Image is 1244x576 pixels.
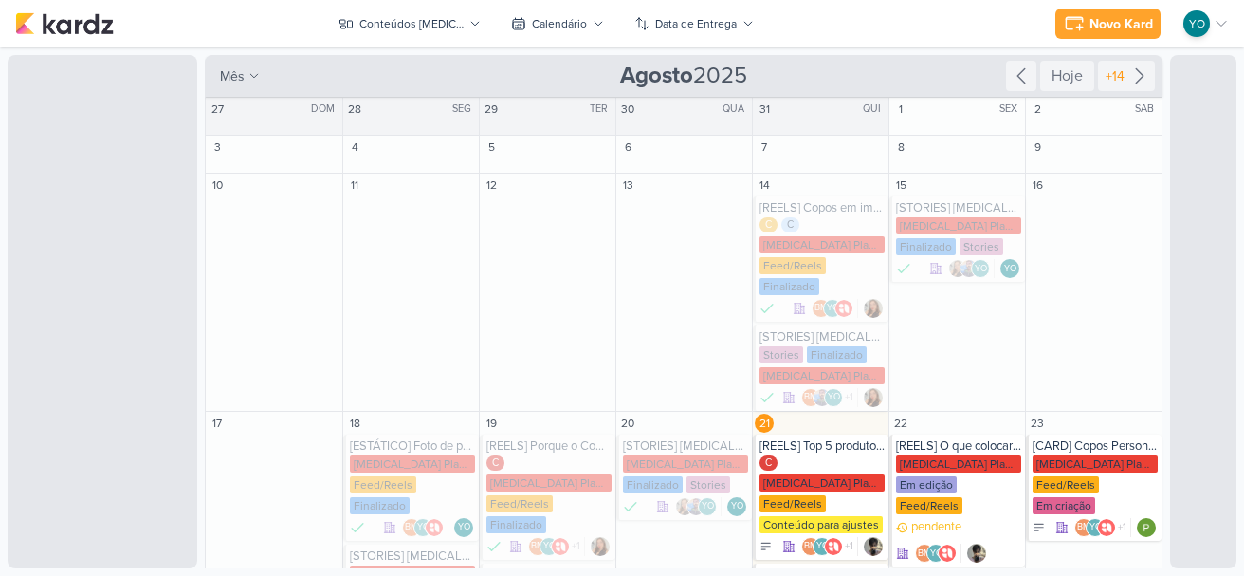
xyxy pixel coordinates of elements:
div: Yasmin Oliveira [1000,259,1019,278]
div: Colaboradores: Franciluce Carvalho, Guilherme Savio, Yasmin Oliveira [675,497,722,516]
div: Yasmin Oliveira [413,518,432,537]
img: Franciluce Carvalho [864,388,883,407]
div: Responsável: Franciluce Carvalho [864,299,883,318]
div: 21 [755,414,774,433]
div: Responsável: Arthur Branze [967,544,986,563]
p: YO [975,265,987,274]
div: Yasmin Oliveira [698,497,717,516]
div: Finalizado [807,346,867,363]
div: Yasmin Oliveira [727,497,746,516]
div: Responsável: Arthur Branze [864,537,883,556]
p: YO [1189,15,1205,32]
div: SAB [1135,102,1160,117]
div: 14 [755,176,774,195]
img: Allegra Plásticos e Brindes Personalizados [425,518,444,537]
span: 2025 [620,61,747,91]
span: +1 [570,539,580,554]
div: 1 [891,100,910,119]
div: Finalizado [896,238,956,255]
img: Guilherme Savio [686,497,705,516]
div: Finalizado [759,278,819,295]
div: 9 [1028,138,1047,157]
p: pendente [911,518,961,537]
div: 8 [891,138,910,157]
div: Responsável: Yasmin Oliveira [1000,259,1019,278]
div: 16 [1028,176,1047,195]
div: 4 [345,138,364,157]
p: BM [804,542,817,551]
div: A Fazer [759,540,773,553]
p: YO [1089,523,1102,532]
div: 29 [482,100,501,119]
div: Beth Monteiro [801,537,820,556]
div: [REELS] Copos em impressão 360° [759,200,885,215]
div: Hoje [1040,61,1094,91]
div: Yasmin Oliveira [926,544,945,563]
div: 28 [345,100,364,119]
div: [STORIES] Allegra Plásticos [350,548,475,564]
div: [REELS] Top 5 produtos que mais vendemos ate agora em 2025. [759,438,885,454]
div: [MEDICAL_DATA] Plasticos PJ [896,455,1021,473]
div: Yasmin Oliveira [1183,10,1210,37]
p: YO [417,523,430,532]
p: BM [405,523,418,532]
img: Allegra Plásticos e Brindes Personalizados [1097,518,1116,537]
p: YO [1004,265,1016,274]
img: Arthur Branze [864,537,883,556]
div: Em edição [896,476,957,493]
div: Finalizado [623,497,638,516]
div: 15 [891,176,910,195]
div: 3 [208,138,227,157]
div: Stories [960,238,1003,255]
div: Colaboradores: Franciluce Carvalho, Guilherme Savio, Yasmin Oliveira [948,259,995,278]
div: [MEDICAL_DATA] Plasticos PJ [759,236,885,253]
div: Feed/Reels [486,495,553,512]
div: 23 [1028,414,1047,433]
img: Franciluce Carvalho [948,259,967,278]
button: Novo Kard [1055,9,1161,39]
div: [REELS] Porque o Combo inteligente é a escolha certa para sua empresa [486,438,612,454]
div: Beth Monteiro [528,537,547,556]
div: [MEDICAL_DATA] Plasticos PJ [759,367,885,384]
div: Feed/Reels [759,257,826,274]
div: 27 [208,100,227,119]
div: Yasmin Oliveira [824,388,843,407]
div: Finalizado [623,476,683,493]
div: Beth Monteiro [812,299,831,318]
div: 11 [345,176,364,195]
div: 5 [482,138,501,157]
div: [MEDICAL_DATA] Plasticos PJ [759,474,885,492]
p: YO [543,542,556,551]
div: Finalizado [486,516,546,533]
div: 7 [755,138,774,157]
div: Beth Monteiro [1074,518,1093,537]
img: Arthur Branze [967,544,986,563]
div: +14 [1102,66,1128,86]
div: QUA [723,102,750,117]
div: Colaboradores: Beth Monteiro, Yasmin Oliveira, Allegra Plásticos e Brindes Personalizados [915,544,961,563]
p: YO [828,393,840,402]
p: YO [702,502,714,511]
div: Responsável: Paloma Paixão Designer [1137,518,1156,537]
div: [MEDICAL_DATA] Plasticos PJ [623,455,748,473]
div: SEX [999,102,1023,117]
div: Yasmin Oliveira [454,518,473,537]
img: Allegra Plásticos e Brindes Personalizados [824,537,843,556]
div: Feed/Reels [350,476,416,493]
div: Responsável: Yasmin Oliveira [727,497,746,516]
div: Em criação [1033,497,1095,514]
div: Colaboradores: Beth Monteiro, Guilherme Savio, Yasmin Oliveira, Allegra Plásticos e Brindes Perso... [801,388,858,407]
div: 2 [1028,100,1047,119]
div: Responsável: Franciluce Carvalho [864,388,883,407]
div: Colaboradores: Beth Monteiro, Yasmin Oliveira, Allegra Plásticos e Brindes Personalizados [812,299,858,318]
p: BM [1077,523,1090,532]
img: kardz.app [15,12,114,35]
img: Guilherme Savio [960,259,979,278]
div: C [781,217,799,232]
p: YO [458,523,470,532]
div: Finalizado [350,518,365,537]
img: Guilherme Savio [813,388,832,407]
div: [STORIES] Allegra Plásticos [896,200,1021,215]
div: Feed/Reels [896,497,962,514]
div: Feed/Reels [1033,476,1099,493]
